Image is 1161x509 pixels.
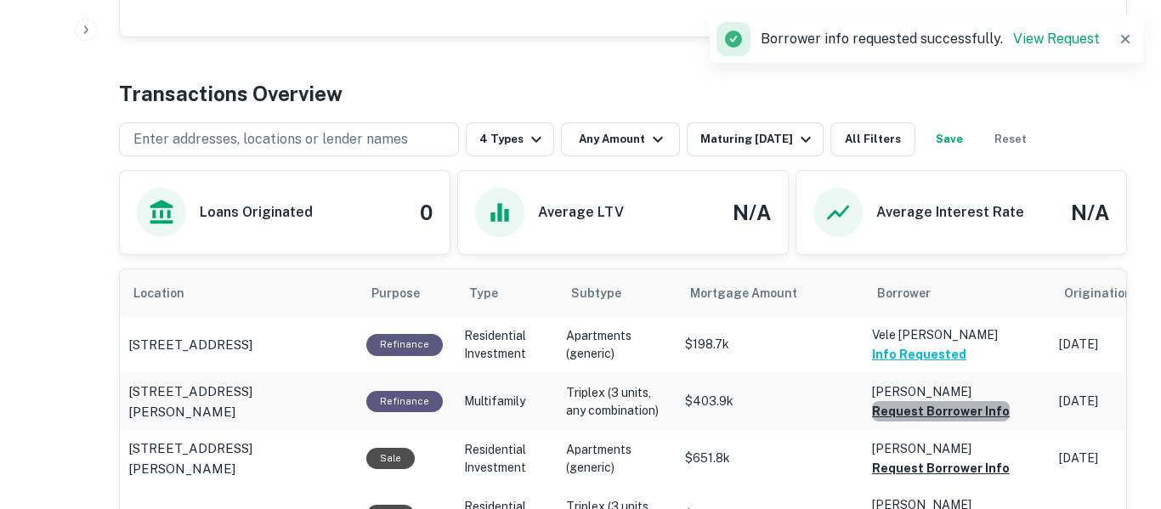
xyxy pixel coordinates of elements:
[420,197,433,228] h4: 0
[133,283,207,303] span: Location
[983,122,1038,156] button: Reset
[464,327,549,363] p: Residential Investment
[877,283,931,303] span: Borrower
[685,450,855,467] p: $651.8k
[687,122,824,156] button: Maturing [DATE]
[128,382,349,421] a: [STREET_ADDRESS][PERSON_NAME]
[466,122,554,156] button: 4 Types
[120,269,358,317] th: Location
[464,393,549,410] p: Multifamily
[685,336,855,353] p: $198.7k
[690,283,819,303] span: Mortgage Amount
[128,335,252,355] p: [STREET_ADDRESS]
[830,122,915,156] button: All Filters
[685,393,855,410] p: $403.9k
[566,384,668,420] p: Triplex (3 units, any combination)
[1076,373,1161,455] iframe: Chat Widget
[469,283,498,303] span: Type
[538,202,624,223] h6: Average LTV
[700,129,816,150] div: Maturing [DATE]
[872,458,1010,478] button: Request Borrower Info
[872,344,966,365] button: Info Requested
[358,269,456,317] th: Purpose
[1013,31,1100,47] a: View Request
[200,202,313,223] h6: Loans Originated
[119,122,459,156] button: Enter addresses, locations or lender names
[371,283,442,303] span: Purpose
[872,439,1042,458] p: [PERSON_NAME]
[366,334,443,355] div: This loan purpose was for refinancing
[761,29,1100,49] p: Borrower info requested successfully.
[876,202,1024,223] h6: Average Interest Rate
[366,391,443,412] div: This loan purpose was for refinancing
[872,382,1042,401] p: [PERSON_NAME]
[864,269,1051,317] th: Borrower
[872,325,1042,344] p: Vele [PERSON_NAME]
[133,129,408,150] p: Enter addresses, locations or lender names
[456,269,558,317] th: Type
[558,269,677,317] th: Subtype
[128,438,349,478] a: [STREET_ADDRESS][PERSON_NAME]
[922,122,977,156] button: Save your search to get updates of matches that match your search criteria.
[128,335,349,355] a: [STREET_ADDRESS]
[561,122,680,156] button: Any Amount
[566,441,668,477] p: Apartments (generic)
[366,448,415,469] div: Sale
[119,78,343,109] h4: Transactions Overview
[677,269,864,317] th: Mortgage Amount
[566,327,668,363] p: Apartments (generic)
[872,401,1010,421] button: Request Borrower Info
[464,441,549,477] p: Residential Investment
[1071,197,1109,228] h4: N/A
[733,197,771,228] h4: N/A
[571,283,621,303] span: Subtype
